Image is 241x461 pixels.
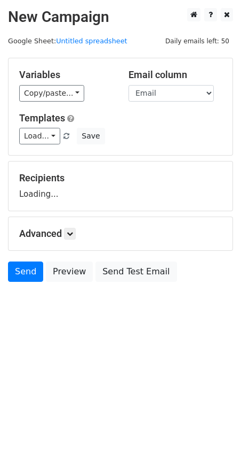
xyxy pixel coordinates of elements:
[8,37,127,45] small: Google Sheet:
[162,37,233,45] a: Daily emails left: 50
[77,128,105,144] button: Save
[19,128,60,144] a: Load...
[19,228,222,240] h5: Advanced
[19,172,222,184] h5: Recipients
[8,262,43,282] a: Send
[46,262,93,282] a: Preview
[19,112,65,124] a: Templates
[95,262,176,282] a: Send Test Email
[19,85,84,102] a: Copy/paste...
[56,37,127,45] a: Untitled spreadsheet
[128,69,222,81] h5: Email column
[19,172,222,200] div: Loading...
[8,8,233,26] h2: New Campaign
[162,35,233,47] span: Daily emails left: 50
[19,69,113,81] h5: Variables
